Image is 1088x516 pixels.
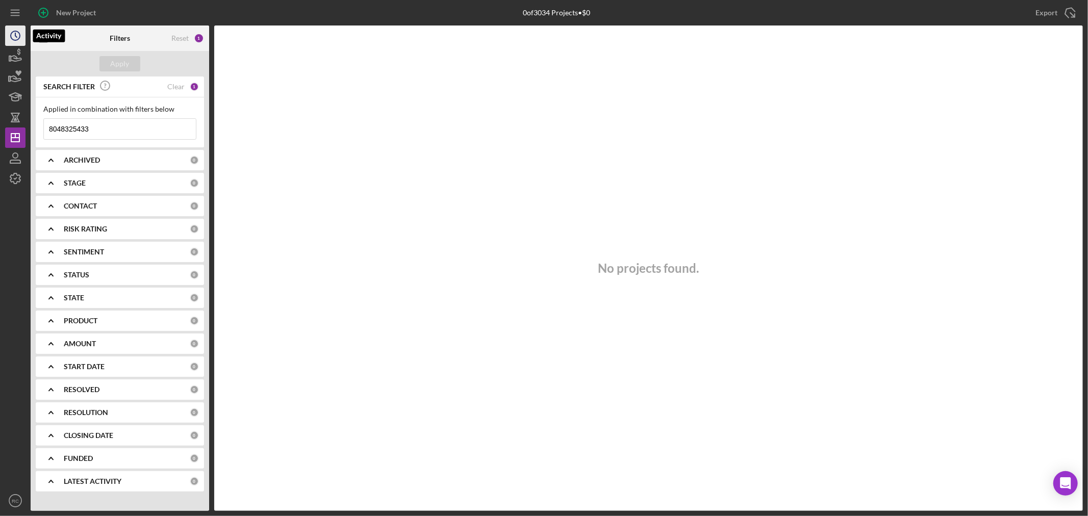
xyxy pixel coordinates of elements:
button: Apply [99,56,140,71]
div: 0 [190,293,199,302]
div: 0 [190,339,199,348]
div: 1 [194,33,204,43]
div: 1 [190,82,199,91]
b: PRODUCT [64,317,97,325]
b: STAGE [64,179,86,187]
button: Export [1025,3,1083,23]
div: 0 [190,247,199,256]
button: New Project [31,3,106,23]
div: 0 [190,270,199,279]
b: CONTACT [64,202,97,210]
b: STATUS [64,271,89,279]
div: Open Intercom Messenger [1053,471,1078,496]
div: 0 [190,316,199,325]
b: CLOSING DATE [64,431,113,440]
div: Export [1035,3,1057,23]
b: RISK RATING [64,225,107,233]
div: New Project [56,3,96,23]
b: FUNDED [64,454,93,462]
div: 0 [190,431,199,440]
div: 0 [190,477,199,486]
div: 0 [190,454,199,463]
div: 0 [190,201,199,211]
div: Applied in combination with filters below [43,105,196,113]
b: SENTIMENT [64,248,104,256]
b: RESOLUTION [64,408,108,417]
div: 0 [190,408,199,417]
div: 0 [190,224,199,234]
b: AMOUNT [64,340,96,348]
b: ARCHIVED [64,156,100,164]
b: RESOLVED [64,385,99,394]
div: 0 [190,156,199,165]
div: Clear [167,83,185,91]
div: 0 [190,362,199,371]
div: 0 of 3034 Projects • $0 [523,9,591,17]
div: 0 [190,385,199,394]
b: START DATE [64,363,105,371]
div: Reset [171,34,189,42]
b: LATEST ACTIVITY [64,477,121,485]
b: STATE [64,294,84,302]
div: Apply [111,56,130,71]
div: 0 [190,178,199,188]
text: RC [12,498,19,504]
h3: No projects found. [598,261,699,275]
button: RC [5,491,26,511]
b: Filters [110,34,130,42]
b: SEARCH FILTER [43,83,95,91]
